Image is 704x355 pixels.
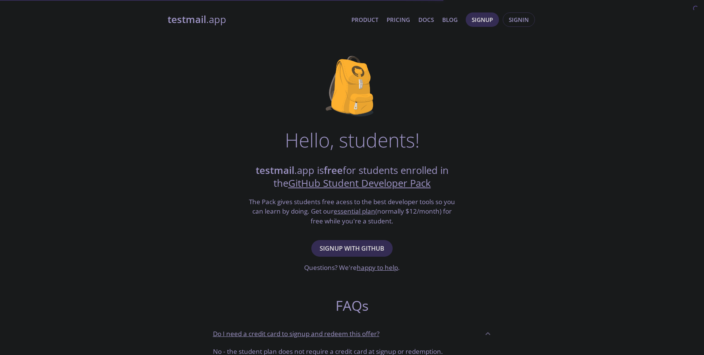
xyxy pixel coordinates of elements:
span: Signin [509,15,529,25]
h3: The Pack gives students free acess to the best developer tools so you can learn by doing. Get our... [248,197,456,226]
button: Signup with GitHub [311,240,393,257]
strong: free [324,164,343,177]
a: Pricing [387,15,410,25]
h1: Hello, students! [285,129,420,151]
img: github-student-backpack.png [326,56,378,116]
button: Signin [503,12,535,27]
strong: testmail [168,13,206,26]
h3: Questions? We're . [304,263,400,273]
span: Signup with GitHub [320,243,384,254]
h2: FAQs [207,297,497,314]
a: testmail.app [168,13,345,26]
div: Do I need a credit card to signup and redeem this offer? [207,323,497,344]
button: Signup [466,12,499,27]
a: Blog [442,15,458,25]
p: Do I need a credit card to signup and redeem this offer? [213,329,379,339]
a: happy to help [357,263,398,272]
a: Docs [418,15,434,25]
a: Product [351,15,378,25]
a: GitHub Student Developer Pack [288,177,431,190]
h2: .app is for students enrolled in the [248,164,456,190]
span: Signup [472,15,493,25]
a: essential plan [334,207,375,215]
strong: testmail [256,164,294,177]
